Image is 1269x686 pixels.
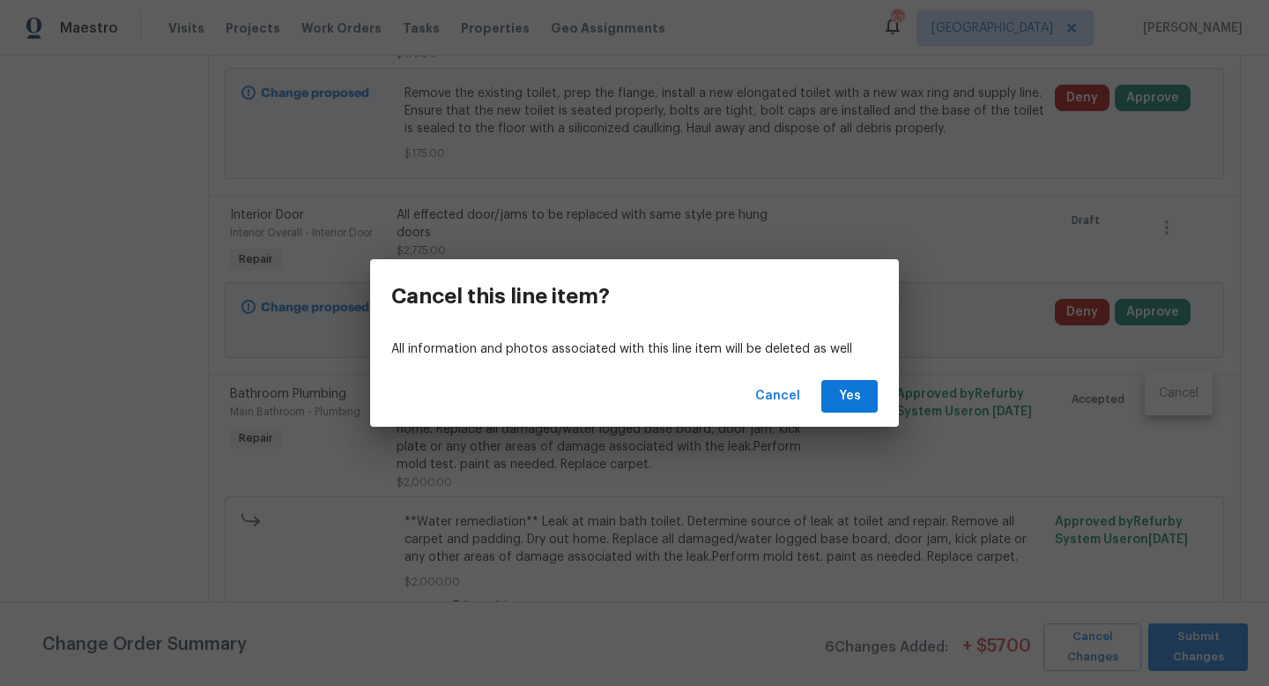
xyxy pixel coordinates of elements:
h3: Cancel this line item? [391,284,610,309]
span: Cancel [755,385,800,407]
button: Yes [821,380,878,413]
span: Yes [835,385,864,407]
button: Cancel [748,380,807,413]
p: All information and photos associated with this line item will be deleted as well [391,340,878,359]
